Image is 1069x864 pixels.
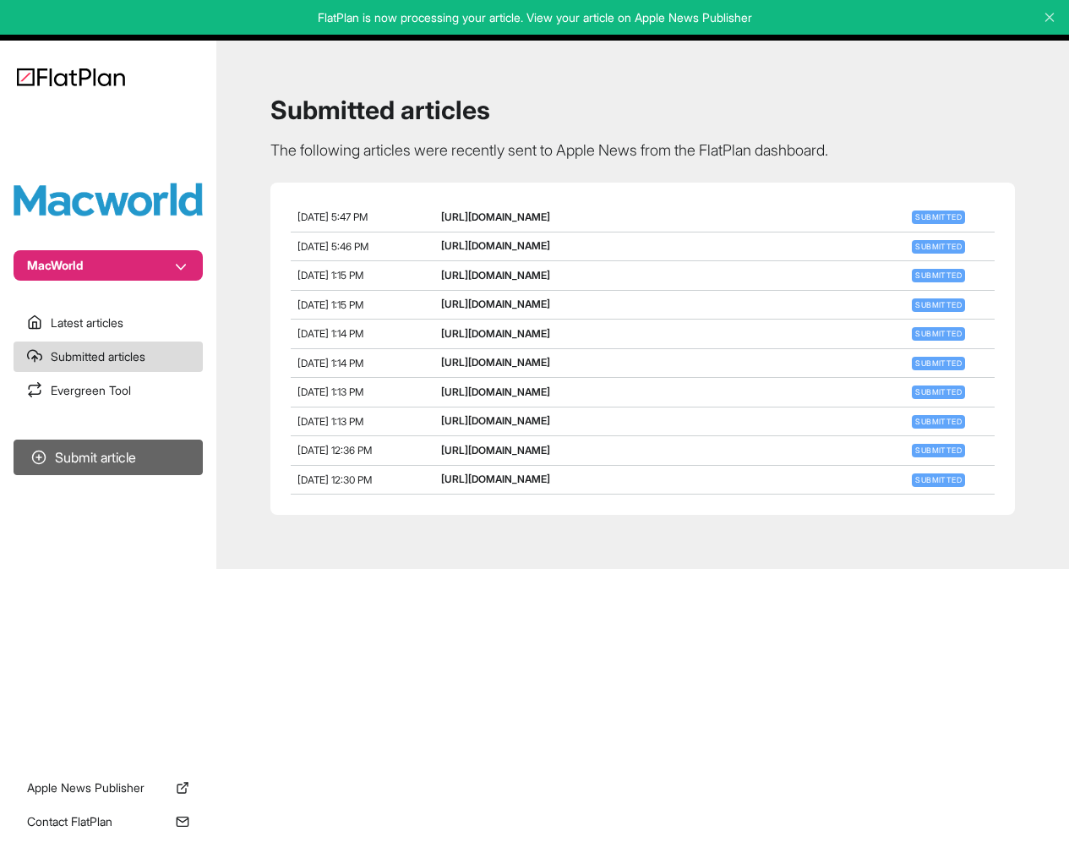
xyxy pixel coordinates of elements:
a: Submitted [908,268,968,281]
button: Submit article [14,440,203,475]
span: [DATE] 1:13 PM [297,415,363,428]
img: Publication Logo [14,183,203,216]
span: Submitted [912,415,965,429]
p: FlatPlan is now processing your article. View your article on Apple News Publisher [12,9,1057,26]
a: Submitted [908,326,968,339]
span: [DATE] 1:15 PM [297,298,363,311]
span: Submitted [912,386,965,399]
a: Submitted [908,239,968,252]
a: Submitted [908,473,968,485]
a: Contact FlatPlan [14,807,203,837]
a: Submitted [908,356,968,369]
span: Submitted [912,240,965,254]
a: Apple News Publisher [14,773,203,803]
a: [URL][DOMAIN_NAME] [441,444,550,457]
span: [DATE] 1:15 PM [297,269,363,282]
span: Submitted [912,327,965,341]
span: Submitted [912,473,965,487]
a: Submitted [908,414,968,427]
a: [URL][DOMAIN_NAME] [441,327,550,340]
span: [DATE] 5:47 PM [297,211,368,223]
a: [URL][DOMAIN_NAME] [441,473,550,485]
span: Submitted [912,211,965,224]
h1: Submitted articles [270,95,1015,125]
span: [DATE] 1:14 PM [297,327,363,340]
a: Latest articles [14,308,203,338]
button: MacWorld [14,250,203,281]
a: [URL][DOMAIN_NAME] [441,414,550,427]
span: [DATE] 1:13 PM [297,386,363,398]
a: [URL][DOMAIN_NAME] [441,298,550,310]
span: [DATE] 1:14 PM [297,357,363,369]
a: Submitted [908,443,968,456]
a: [URL][DOMAIN_NAME] [441,239,550,252]
span: Submitted [912,269,965,282]
a: Submitted [908,298,968,310]
a: [URL][DOMAIN_NAME] [441,269,550,282]
span: Submitted [912,357,965,370]
a: Evergreen Tool [14,375,203,406]
a: Submitted [908,385,968,397]
a: [URL][DOMAIN_NAME] [441,386,550,398]
span: [DATE] 12:30 PM [297,473,372,486]
a: Submitted [908,210,968,222]
span: [DATE] 12:36 PM [297,444,372,457]
span: Submitted [912,298,965,312]
span: [DATE] 5:46 PM [297,240,368,253]
p: The following articles were recently sent to Apple News from the FlatPlan dashboard. [270,139,1015,162]
a: [URL][DOMAIN_NAME] [441,356,550,369]
a: Submitted articles [14,342,203,372]
img: Logo [17,68,125,86]
a: [URL][DOMAIN_NAME] [441,211,550,223]
span: Submitted [912,444,965,457]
